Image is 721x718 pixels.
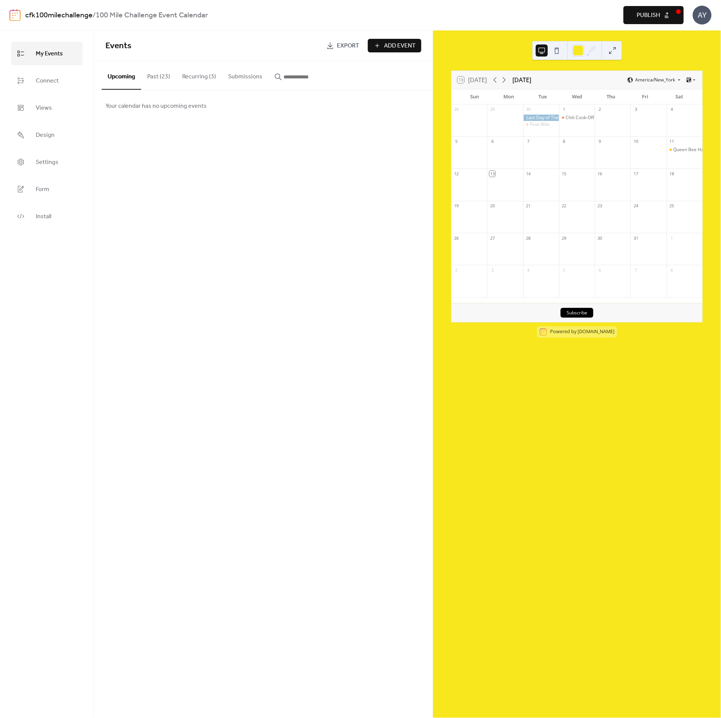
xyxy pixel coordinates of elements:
button: Publish [623,6,684,24]
div: 9 [597,139,603,144]
div: 23 [597,203,603,209]
div: 17 [633,171,639,176]
div: 4 [669,107,675,112]
div: 2 [597,107,603,112]
div: 28 [454,107,459,112]
div: 1 [561,107,567,112]
div: Chili Cook-Off [559,115,595,121]
span: Publish [637,11,660,20]
a: cfk100milechallenge [25,8,93,23]
div: 27 [489,235,495,241]
div: Chili Cook-Off [566,115,594,121]
div: 6 [489,139,495,144]
span: Views [36,102,52,114]
div: Fri [628,89,663,104]
div: AY [693,6,712,24]
span: Events [105,38,131,54]
img: logo [9,9,21,21]
div: 21 [526,203,531,209]
span: Connect [36,75,59,87]
div: 3 [489,267,495,273]
div: 28 [526,235,531,241]
a: Connect [11,69,82,92]
div: 31 [633,235,639,241]
span: Design [36,129,55,141]
div: Last Day of The 100 Mile Challenge! [523,115,559,121]
button: Add Event [368,39,421,52]
span: Export [337,41,359,51]
div: [DATE] [512,75,531,84]
a: Install [11,205,82,228]
span: My Events [36,48,63,60]
div: 8 [669,267,675,273]
div: 18 [669,171,675,176]
span: America/New_York [635,78,675,82]
div: 24 [633,203,639,209]
div: 1 [669,235,675,241]
div: Queen Bee Half Marathon [667,147,703,153]
button: Submissions [222,61,268,89]
div: Sat [662,89,697,104]
button: Subscribe [561,308,593,318]
a: My Events [11,42,82,65]
b: 100 Mile Challenge Event Calendar [96,8,208,23]
div: 7 [633,267,639,273]
button: Recurring (3) [176,61,222,89]
div: 26 [454,235,459,241]
div: 11 [669,139,675,144]
span: Install [36,211,51,223]
div: 16 [597,171,603,176]
div: Sun [457,89,492,104]
div: 15 [561,171,567,176]
a: Design [11,123,82,147]
div: Tue [526,89,560,104]
button: Past (23) [141,61,176,89]
a: Form [11,178,82,201]
div: 7 [526,139,531,144]
div: 22 [561,203,567,209]
div: Final Mile [530,121,550,128]
div: 6 [597,267,603,273]
div: 25 [669,203,675,209]
div: 10 [633,139,639,144]
a: Views [11,96,82,119]
a: [DOMAIN_NAME] [578,329,614,335]
a: Settings [11,150,82,174]
div: 20 [489,203,495,209]
div: 29 [489,107,495,112]
div: 30 [597,235,603,241]
div: 30 [526,107,531,112]
span: Your calendar has no upcoming events [105,102,207,111]
div: Final Mile [523,121,559,128]
div: 12 [454,171,459,176]
button: Upcoming [102,61,141,90]
div: Mon [492,89,526,104]
div: 8 [561,139,567,144]
span: Form [36,184,49,196]
div: 5 [561,267,567,273]
div: 5 [454,139,459,144]
div: 4 [526,267,531,273]
b: / [93,8,96,23]
div: Thu [594,89,628,104]
div: 13 [489,171,495,176]
a: Export [321,39,365,52]
div: Powered by [550,329,614,335]
div: 14 [526,171,531,176]
div: 29 [561,235,567,241]
div: 3 [633,107,639,112]
span: Add Event [384,41,416,51]
div: Wed [560,89,594,104]
span: Settings [36,156,58,168]
div: 19 [454,203,459,209]
div: 2 [454,267,459,273]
